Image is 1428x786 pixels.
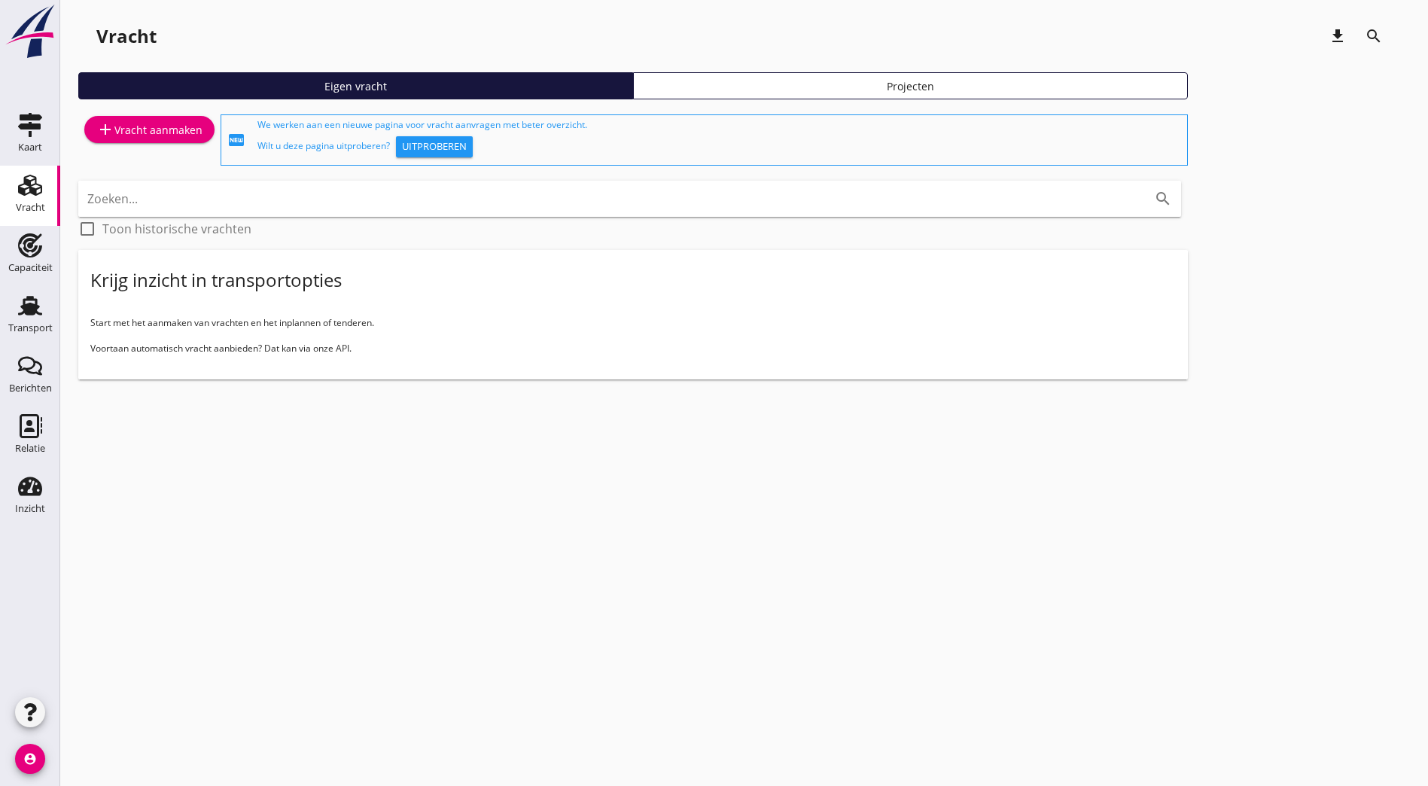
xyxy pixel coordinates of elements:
div: Berichten [9,383,52,393]
a: Projecten [633,72,1188,99]
a: Eigen vracht [78,72,633,99]
div: Kaart [18,142,42,152]
div: We werken aan een nieuwe pagina voor vracht aanvragen met beter overzicht. Wilt u deze pagina uit... [257,118,1181,162]
i: account_circle [15,744,45,774]
div: Krijg inzicht in transportopties [90,268,342,292]
div: Eigen vracht [85,78,626,94]
i: search [1154,190,1172,208]
div: Vracht [16,203,45,212]
i: add [96,120,114,139]
div: Relatie [15,443,45,453]
div: Vracht aanmaken [96,120,202,139]
i: search [1365,27,1383,45]
div: Inzicht [15,504,45,513]
div: Projecten [640,78,1181,94]
i: fiber_new [227,131,245,149]
p: Voortaan automatisch vracht aanbieden? Dat kan via onze API. [90,342,1176,355]
label: Toon historische vrachten [102,221,251,236]
input: Zoeken... [87,187,1130,211]
a: Vracht aanmaken [84,116,215,143]
p: Start met het aanmaken van vrachten en het inplannen of tenderen. [90,316,1176,330]
div: Uitproberen [402,139,467,154]
button: Uitproberen [396,136,473,157]
div: Capaciteit [8,263,53,273]
img: logo-small.a267ee39.svg [3,4,57,59]
div: Transport [8,323,53,333]
i: download [1329,27,1347,45]
div: Vracht [96,24,157,48]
